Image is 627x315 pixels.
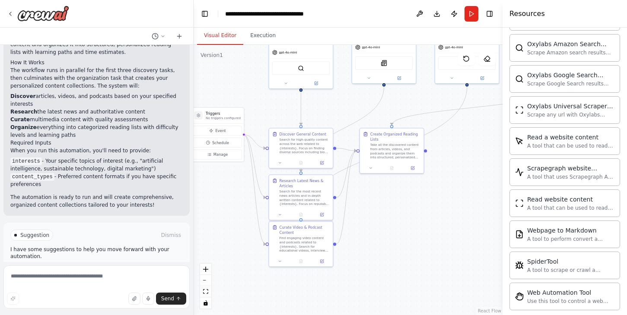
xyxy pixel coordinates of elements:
[385,75,414,81] button: Open in side panel
[206,111,241,116] h3: Triggers
[527,80,614,87] div: Scrape Google Search results with Oxylabs Google Search Scraper
[193,126,242,135] button: Event
[161,295,174,302] span: Send
[10,139,183,147] h2: Required Inputs
[313,160,331,166] button: Open in side panel
[527,142,614,149] div: A tool that can be used to read a website content.
[280,225,330,235] div: Curate Video & Podcast Content
[191,107,244,162] div: TriggersNo triggers configuredEventScheduleManage
[360,128,424,173] div: Create Organized Reading ListsTake all the discovered content from articles, videos, and podcasts...
[381,60,387,66] img: SerplyNewsSearchTool
[290,258,312,264] button: No output available
[200,264,211,275] button: zoom in
[336,148,356,246] g: Edge from 8be0111d-c6d3-4f22-ad44-896462ceeded to 21379e78-676b-4e1d-86a8-fb8ed4129a62
[515,137,524,145] img: Scrapeelementfromwebsitetool
[527,257,614,266] div: SpiderTool
[515,44,524,52] img: Oxylabsamazonsearchscrapertool
[527,164,614,173] div: Scrapegraph website scraper
[243,27,283,45] button: Execution
[10,157,42,165] code: interests
[515,261,524,270] img: Spidertool
[527,111,614,118] div: Scrape any url with Oxylabs Universal Scraper
[10,246,183,260] p: I have some suggestions to help you move forward with your automation.
[527,298,614,305] div: Use this tool to control a web browser and interact with websites using natural language. Capabil...
[10,147,183,154] p: When you run this automation, you'll need to provide:
[280,236,330,252] div: Find engaging video content and podcasts related to {interests}. Search for educational videos, i...
[298,65,304,71] img: SerperDevTool
[280,138,330,154] div: Search for high-quality content across the web related to {interests}. Focus on finding diverse s...
[148,31,169,41] button: Switch to previous chat
[527,49,614,56] div: Scrape Amazon search results with Oxylabs Amazon Search Scraper
[484,8,496,20] button: Hide right sidebar
[336,148,356,200] g: Edge from 51e637a6-2e25-4766-9031-e19265f2ce3c to 21379e78-676b-4e1d-86a8-fb8ed4129a62
[527,40,614,48] div: Oxylabs Amazon Search Scraper tool
[200,297,211,309] button: toggle interactivity
[279,50,297,55] span: gpt-4o-mini
[515,75,524,83] img: Oxylabsgooglesearchscrapertool
[336,145,356,153] g: Edge from 6427c0ba-42f8-42ea-ac0f-0ab0f8248ab6 to 21379e78-676b-4e1d-86a8-fb8ed4129a62
[10,109,37,115] strong: Research
[280,178,330,189] div: Research Latest News & Articles
[280,189,330,206] div: Search for the most recent news articles and in-depth written content related to {interests}. Foc...
[352,24,417,84] div: gpt-4o-miniSerplyNewsSearchTool
[200,275,211,286] button: zoom out
[515,230,524,239] img: Serplywebpagetomarkdowntool
[206,116,241,120] p: No triggers configured
[268,221,333,267] div: Curate Video & Podcast ContentFind engaging video content and podcasts related to {interests}. Se...
[515,292,524,301] img: Stagehandtool
[280,132,326,137] div: Discover General Content
[290,160,312,166] button: No output available
[10,59,183,66] h2: How It Works
[156,293,186,305] button: Send
[10,124,37,130] strong: Organize
[313,258,331,264] button: Open in side panel
[10,66,183,90] p: The workflow runs in parallel for the first three discovery tasks, then culminates with the organ...
[10,123,183,139] li: everything into categorized reading lists with difficulty levels and learning paths
[268,174,333,220] div: Research Latest News & ArticlesSearch for the most recent news articles and in-depth written cont...
[478,309,501,313] a: React Flow attribution
[193,138,242,148] button: Schedule
[243,132,266,151] g: Edge from triggers to 6427c0ba-42f8-42ea-ac0f-0ab0f8248ab6
[172,31,186,41] button: Start a new chat
[381,165,403,171] button: No output available
[159,231,183,239] button: Dismiss
[200,286,211,297] button: fit view
[10,193,183,209] p: The automation is ready to run and will create comprehensive, organized content collections tailo...
[370,132,420,142] div: Create Organized Reading Lists
[243,132,266,247] g: Edge from triggers to 8be0111d-c6d3-4f22-ad44-896462ceeded
[10,173,183,188] li: - Preferred content formats if you have specific preferences
[7,293,19,305] button: Improve this prompt
[201,52,223,59] div: Version 1
[200,264,211,309] div: React Flow controls
[302,80,331,86] button: Open in side panel
[515,168,524,176] img: Scrapegraphscrapetool
[509,9,545,19] h4: Resources
[193,150,242,160] button: Manage
[225,9,322,18] nav: breadcrumb
[290,211,312,217] button: No output available
[527,195,614,204] div: Read website content
[468,75,497,81] button: Open in side panel
[389,91,553,125] g: Edge from 93aab731-d1dc-4781-8f6e-5a42159d4f37 to 21379e78-676b-4e1d-86a8-fb8ed4129a62
[268,24,333,89] div: gpt-4o-miniSerperDevTool
[20,232,49,239] span: Suggestion
[10,157,183,173] li: - Your specific topics of interest (e.g., "artificial intelligence, sustainable technology, digit...
[10,108,183,116] li: the latest news and authoritative content
[527,102,614,110] div: Oxylabs Universal Scraper tool
[199,8,211,20] button: Hide left sidebar
[10,92,183,108] li: articles, videos, and podcasts based on your specified interests
[527,288,614,297] div: Web Automation Tool
[212,140,229,145] span: Schedule
[370,143,420,159] div: Take all the discovered content from articles, videos, and podcasts and organize them into struct...
[197,27,243,45] button: Visual Editor
[298,86,386,172] g: Edge from c3682a59-eef0-4205-9352-490db693e3b6 to 51e637a6-2e25-4766-9031-e19265f2ce3c
[313,211,331,217] button: Open in side panel
[527,71,614,79] div: Oxylabs Google Search Scraper tool
[362,45,380,50] span: gpt-4o-mini
[527,267,614,274] div: A tool to scrape or crawl a website and return LLM-ready content.
[515,199,524,208] img: Scrapewebsitetool
[515,106,524,114] img: Oxylabsuniversalscrapertool
[435,24,500,84] div: gpt-4o-miniSerperDevTool
[215,128,226,133] span: Event
[527,236,614,243] div: A tool to perform convert a webpage to markdown to make it easier for LLMs to understand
